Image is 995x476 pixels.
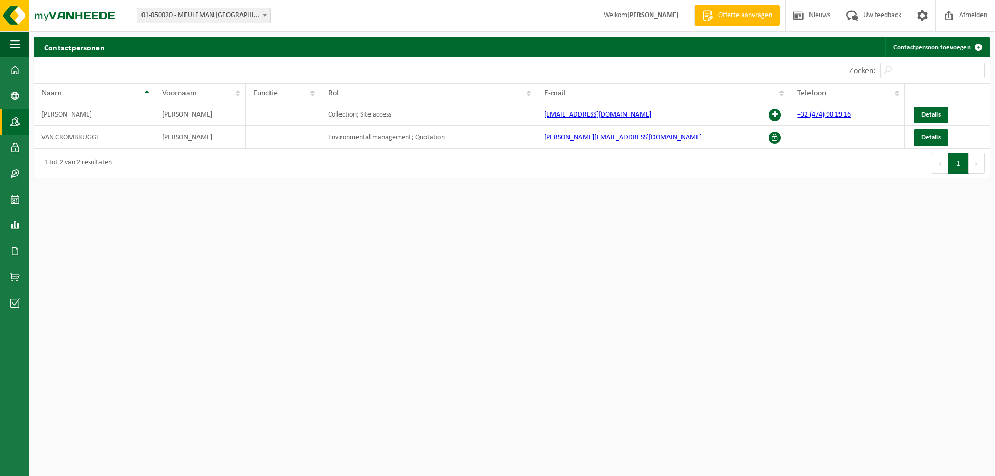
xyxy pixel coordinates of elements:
[253,89,278,97] span: Functie
[41,89,62,97] span: Naam
[921,111,941,118] span: Details
[137,8,270,23] span: 01-050020 - MEULEMAN NV - KORTRIJK
[914,129,948,146] a: Details
[544,89,566,97] span: E-mail
[544,134,702,141] a: [PERSON_NAME][EMAIL_ADDRESS][DOMAIN_NAME]
[544,111,651,119] a: [EMAIL_ADDRESS][DOMAIN_NAME]
[34,103,154,126] td: [PERSON_NAME]
[921,134,941,141] span: Details
[154,126,246,149] td: [PERSON_NAME]
[39,154,112,172] div: 1 tot 2 van 2 resultaten
[320,103,536,126] td: Collection; Site access
[34,37,115,57] h2: Contactpersonen
[797,111,851,119] a: +32 (474) 90 19 16
[154,103,246,126] td: [PERSON_NAME]
[948,153,969,174] button: 1
[797,89,826,97] span: Telefoon
[914,107,948,123] a: Details
[885,37,989,57] a: Contactpersoon toevoegen
[932,153,948,174] button: Previous
[694,5,780,26] a: Offerte aanvragen
[969,153,985,174] button: Next
[320,126,536,149] td: Environmental management; Quotation
[34,126,154,149] td: VAN CROMBRUGGE
[162,89,197,97] span: Voornaam
[328,89,339,97] span: Rol
[627,11,679,19] strong: [PERSON_NAME]
[716,10,775,21] span: Offerte aanvragen
[849,67,875,75] label: Zoeken:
